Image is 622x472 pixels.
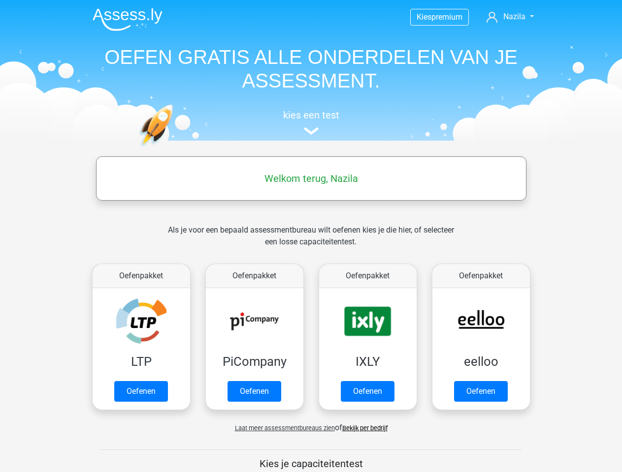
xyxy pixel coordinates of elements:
span: premium [431,12,462,22]
h1: OEFEN GRATIS ALLE ONDERDELEN VAN JE ASSESSMENT. [85,45,538,92]
a: Oefenen [114,381,168,402]
a: Oefenen [454,381,508,402]
span: Nazila [503,12,525,21]
a: kies een test [85,109,538,135]
a: Oefenen [341,381,394,402]
h5: Kies je capaciteitentest [101,458,522,470]
div: Als je voor een bepaald assessmentbureau wilt oefenen kies je die hier, of selecteer een losse ca... [160,224,462,260]
img: oefenen [139,104,211,193]
h5: kies een test [85,109,538,121]
a: Bekijk per bedrijf [342,424,388,432]
a: Oefenen [228,381,281,402]
span: Laat meer assessmentbureaus zien [235,424,335,432]
h5: Welkom terug, Nazila [101,173,522,184]
div: of [85,414,538,434]
img: assessment [304,127,319,135]
a: Nazila [483,11,537,23]
img: Assessly [93,8,163,31]
a: Kiespremium [411,10,468,24]
span: Kies [417,12,431,22]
